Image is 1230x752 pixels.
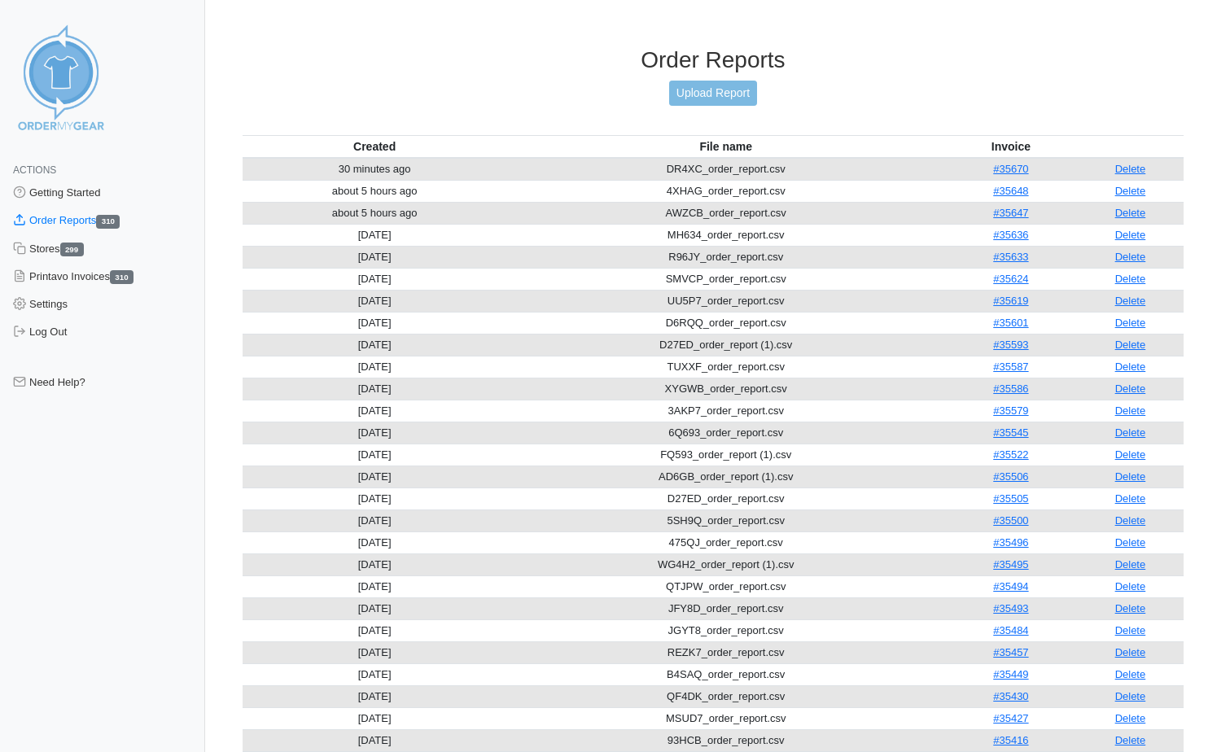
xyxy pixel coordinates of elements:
a: #35670 [993,163,1028,175]
td: [DATE] [243,290,507,312]
a: Delete [1115,470,1146,483]
td: R96JY_order_report.csv [506,246,945,268]
td: [DATE] [243,619,507,641]
td: 475QJ_order_report.csv [506,531,945,553]
td: 30 minutes ago [243,158,507,181]
a: Delete [1115,251,1146,263]
td: [DATE] [243,378,507,400]
a: Delete [1115,229,1146,241]
td: D27ED_order_report.csv [506,487,945,509]
a: #35430 [993,690,1028,702]
td: B4SAQ_order_report.csv [506,663,945,685]
td: DR4XC_order_report.csv [506,158,945,181]
td: 93HCB_order_report.csv [506,729,945,751]
a: Delete [1115,602,1146,614]
td: [DATE] [243,575,507,597]
td: [DATE] [243,663,507,685]
a: #35457 [993,646,1028,658]
a: #35633 [993,251,1028,263]
td: D6RQQ_order_report.csv [506,312,945,334]
td: [DATE] [243,685,507,707]
td: 6Q693_order_report.csv [506,422,945,444]
a: #35624 [993,273,1028,285]
td: [DATE] [243,268,507,290]
td: AWZCB_order_report.csv [506,202,945,224]
td: JGYT8_order_report.csv [506,619,945,641]
a: #35586 [993,383,1028,395]
td: [DATE] [243,224,507,246]
a: Delete [1115,668,1146,680]
h3: Order Reports [243,46,1184,74]
a: #35506 [993,470,1028,483]
td: [DATE] [243,334,507,356]
a: Delete [1115,317,1146,329]
a: Delete [1115,404,1146,417]
a: Delete [1115,185,1146,197]
a: Delete [1115,558,1146,571]
td: QF4DK_order_report.csv [506,685,945,707]
a: Delete [1115,624,1146,636]
td: [DATE] [243,422,507,444]
a: #35593 [993,339,1028,351]
span: 310 [96,215,120,229]
a: Upload Report [669,81,757,106]
td: [DATE] [243,400,507,422]
td: [DATE] [243,597,507,619]
a: Delete [1115,273,1146,285]
a: #35493 [993,602,1028,614]
a: Delete [1115,580,1146,592]
span: Actions [13,164,56,176]
a: #35496 [993,536,1028,549]
span: 299 [60,243,84,256]
a: Delete [1115,712,1146,724]
td: MSUD7_order_report.csv [506,707,945,729]
a: Delete [1115,163,1146,175]
td: 5SH9Q_order_report.csv [506,509,945,531]
a: #35619 [993,295,1028,307]
td: 3AKP7_order_report.csv [506,400,945,422]
a: #35449 [993,668,1028,680]
a: #35648 [993,185,1028,197]
td: [DATE] [243,531,507,553]
th: File name [506,135,945,158]
a: #35416 [993,734,1028,746]
td: QTJPW_order_report.csv [506,575,945,597]
a: #35427 [993,712,1028,724]
td: AD6GB_order_report (1).csv [506,466,945,487]
a: Delete [1115,383,1146,395]
td: [DATE] [243,729,507,751]
td: [DATE] [243,553,507,575]
td: [DATE] [243,444,507,466]
a: #35500 [993,514,1028,527]
a: #35495 [993,558,1028,571]
a: #35636 [993,229,1028,241]
td: MH634_order_report.csv [506,224,945,246]
td: [DATE] [243,509,507,531]
a: #35601 [993,317,1028,329]
td: [DATE] [243,312,507,334]
a: Delete [1115,492,1146,505]
td: about 5 hours ago [243,202,507,224]
a: Delete [1115,295,1146,307]
a: #35545 [993,426,1028,439]
td: [DATE] [243,246,507,268]
td: [DATE] [243,487,507,509]
a: Delete [1115,339,1146,351]
a: Delete [1115,207,1146,219]
td: 4XHAG_order_report.csv [506,180,945,202]
a: Delete [1115,448,1146,461]
th: Invoice [945,135,1077,158]
td: D27ED_order_report (1).csv [506,334,945,356]
a: #35522 [993,448,1028,461]
td: TUXXF_order_report.csv [506,356,945,378]
td: WG4H2_order_report (1).csv [506,553,945,575]
a: Delete [1115,690,1146,702]
a: Delete [1115,646,1146,658]
a: #35505 [993,492,1028,505]
a: Delete [1115,514,1146,527]
td: [DATE] [243,707,507,729]
th: Created [243,135,507,158]
td: [DATE] [243,356,507,378]
a: #35484 [993,624,1028,636]
a: Delete [1115,361,1146,373]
